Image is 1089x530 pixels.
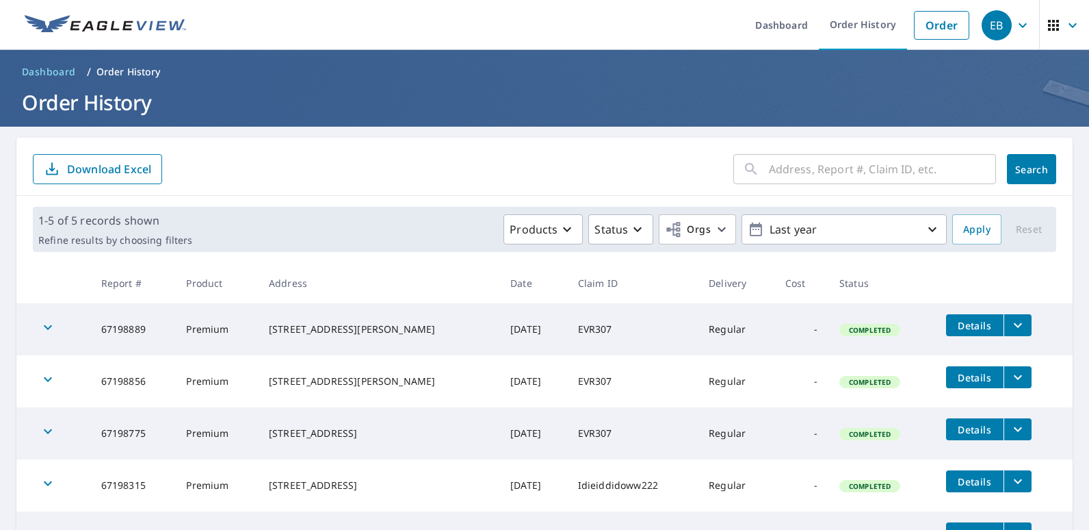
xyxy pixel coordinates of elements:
div: EB [982,10,1012,40]
td: [DATE] [499,407,567,459]
span: Details [954,371,995,384]
button: Orgs [659,214,736,244]
span: Completed [841,377,899,387]
img: EV Logo [25,15,186,36]
a: Order [914,11,969,40]
button: detailsBtn-67198315 [946,470,1003,492]
th: Claim ID [567,263,698,303]
div: [STREET_ADDRESS] [269,479,488,492]
th: Cost [774,263,828,303]
p: Products [510,221,557,238]
th: Date [499,263,567,303]
td: EVR307 [567,407,698,459]
td: [DATE] [499,355,567,407]
td: - [774,303,828,355]
p: Download Excel [67,162,151,177]
td: [DATE] [499,459,567,512]
span: Details [954,475,995,488]
td: 67198775 [90,407,176,459]
button: filesDropdownBtn-67198856 [1003,366,1032,388]
th: Product [175,263,258,303]
td: 67198856 [90,355,176,407]
div: [STREET_ADDRESS][PERSON_NAME] [269,375,488,388]
td: - [774,407,828,459]
td: Premium [175,459,258,512]
button: Products [503,214,583,244]
td: Regular [698,355,774,407]
td: Regular [698,459,774,512]
span: Dashboard [22,65,76,79]
td: Idieiddidoww222 [567,459,698,512]
td: Regular [698,407,774,459]
td: Premium [175,407,258,459]
td: EVR307 [567,355,698,407]
th: Delivery [698,263,774,303]
h1: Order History [16,88,1073,116]
p: Refine results by choosing filters [38,234,192,247]
td: 67198315 [90,459,176,512]
th: Status [828,263,935,303]
td: Premium [175,355,258,407]
span: Orgs [665,221,711,238]
th: Report # [90,263,176,303]
span: Search [1018,163,1045,176]
button: filesDropdownBtn-67198315 [1003,470,1032,492]
button: detailsBtn-67198775 [946,418,1003,440]
td: - [774,355,828,407]
span: Completed [841,481,899,491]
td: Regular [698,303,774,355]
button: Search [1007,154,1056,184]
td: Premium [175,303,258,355]
span: Details [954,319,995,332]
button: filesDropdownBtn-67198889 [1003,314,1032,336]
nav: breadcrumb [16,61,1073,83]
p: Order History [96,65,161,79]
td: [DATE] [499,303,567,355]
input: Address, Report #, Claim ID, etc. [769,150,996,188]
button: filesDropdownBtn-67198775 [1003,418,1032,440]
p: Status [594,221,628,238]
td: 67198889 [90,303,176,355]
button: Last year [742,214,947,244]
td: - [774,459,828,512]
div: [STREET_ADDRESS][PERSON_NAME] [269,323,488,336]
button: detailsBtn-67198889 [946,314,1003,336]
span: Apply [963,221,990,238]
p: 1-5 of 5 records shown [38,212,192,229]
button: Apply [952,214,1001,244]
a: Dashboard [16,61,81,83]
div: [STREET_ADDRESS] [269,427,488,440]
button: detailsBtn-67198856 [946,366,1003,388]
span: Completed [841,325,899,335]
span: Completed [841,429,899,439]
li: / [87,64,91,80]
td: EVR307 [567,303,698,355]
p: Last year [764,218,924,242]
button: Download Excel [33,154,162,184]
span: Details [954,423,995,436]
button: Status [588,214,653,244]
th: Address [258,263,499,303]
